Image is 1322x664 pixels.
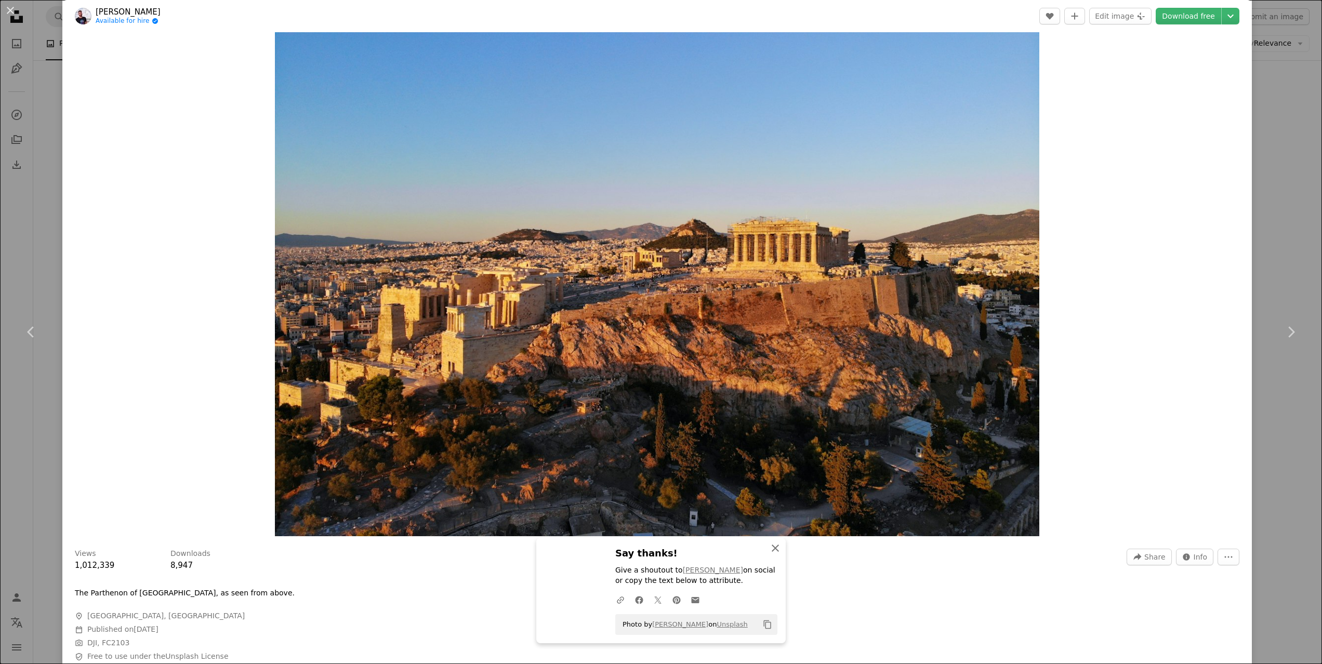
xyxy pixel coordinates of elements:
[1218,549,1239,565] button: More Actions
[96,17,161,25] a: Available for hire
[649,589,667,610] a: Share on Twitter
[75,588,295,599] p: The Parthenon of [GEOGRAPHIC_DATA], as seen from above.
[75,561,114,570] span: 1,012,339
[683,566,743,574] a: [PERSON_NAME]
[87,625,158,633] span: Published on
[75,549,96,559] h3: Views
[630,589,649,610] a: Share on Facebook
[1089,8,1152,24] button: Edit image
[686,589,705,610] a: Share over email
[1176,549,1214,565] button: Stats about this image
[1222,8,1239,24] button: Choose download size
[1260,282,1322,382] a: Next
[615,546,777,561] h3: Say thanks!
[170,549,210,559] h3: Downloads
[759,616,776,633] button: Copy to clipboard
[615,565,777,586] p: Give a shoutout to on social or copy the text below to attribute.
[1194,549,1208,565] span: Info
[717,620,747,628] a: Unsplash
[87,652,229,662] span: Free to use under the
[617,616,748,633] span: Photo by on
[667,589,686,610] a: Share on Pinterest
[1156,8,1221,24] a: Download free
[96,7,161,17] a: [PERSON_NAME]
[1144,549,1165,565] span: Share
[75,8,91,24] img: Go to Dimitris Kiriakakis's profile
[134,625,158,633] time: September 6, 2020 at 9:17:26 PM GMT+1
[165,652,228,660] a: Unsplash License
[1039,8,1060,24] button: Like
[652,620,708,628] a: [PERSON_NAME]
[87,611,245,621] span: [GEOGRAPHIC_DATA], [GEOGRAPHIC_DATA]
[1064,8,1085,24] button: Add to Collection
[170,561,193,570] span: 8,947
[1127,549,1171,565] button: Share this image
[87,638,129,648] button: DJI, FC2103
